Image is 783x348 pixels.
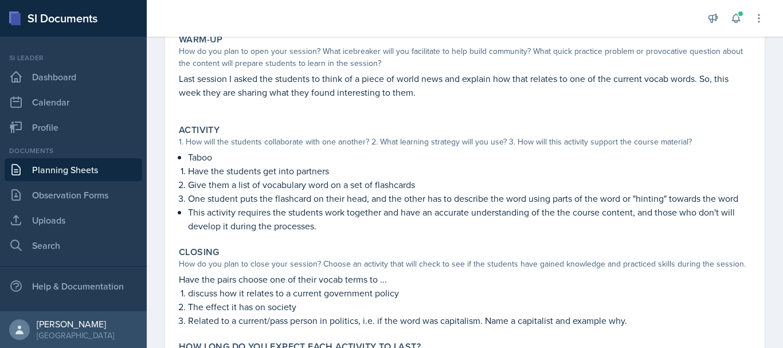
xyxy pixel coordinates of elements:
[5,116,142,139] a: Profile
[5,65,142,88] a: Dashboard
[179,72,751,99] p: Last session I asked the students to think of a piece of world news and explain how that relates ...
[179,258,751,270] div: How do you plan to close your session? Choose an activity that will check to see if the students ...
[5,183,142,206] a: Observation Forms
[5,234,142,257] a: Search
[5,209,142,232] a: Uploads
[188,205,751,233] p: This activity requires the students work together and have an accurate understanding of the the c...
[37,330,114,341] div: [GEOGRAPHIC_DATA]
[179,34,223,45] label: Warm-Up
[5,275,142,298] div: Help & Documentation
[179,136,751,148] div: 1. How will the students collaborate with one another? 2. What learning strategy will you use? 3....
[5,158,142,181] a: Planning Sheets
[188,191,751,205] p: One student puts the flashcard on their head, and the other has to describe the word using parts ...
[188,150,751,164] p: Taboo
[179,45,751,69] div: How do you plan to open your session? What icebreaker will you facilitate to help build community...
[179,124,220,136] label: Activity
[188,300,751,314] p: The effect it has on society
[5,53,142,63] div: Si leader
[188,314,751,327] p: Related to a current/pass person in politics, i.e. if the word was capitalism. Name a capitalist ...
[188,286,751,300] p: discuss how it relates to a current government policy
[37,318,114,330] div: [PERSON_NAME]
[188,164,751,178] p: Have the students get into partners
[5,91,142,114] a: Calendar
[5,146,142,156] div: Documents
[179,272,751,286] p: Have the pairs choose one of their vocab terms to ...
[188,178,751,191] p: Give them a list of vocabulary word on a set of flashcards
[179,247,220,258] label: Closing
